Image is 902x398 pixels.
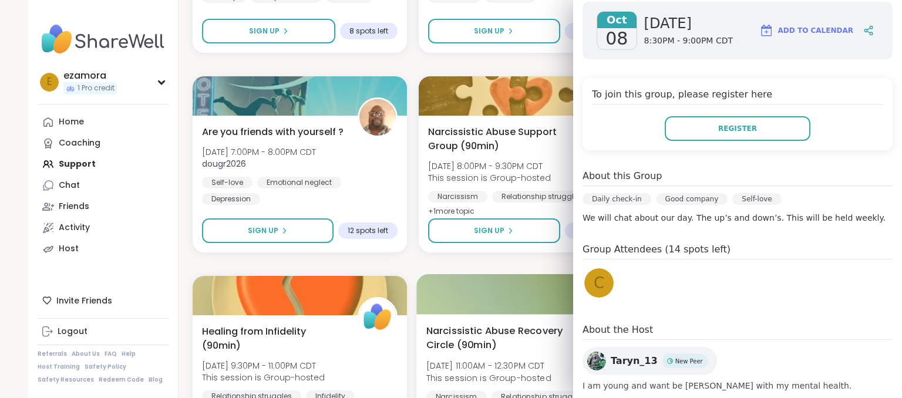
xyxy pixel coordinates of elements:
a: c [583,267,615,299]
h4: Group Attendees (14 spots left) [583,242,893,259]
img: dougr2026 [359,99,396,136]
span: This session is Group-hosted [202,372,325,383]
img: ShareWell [359,299,396,335]
span: This session is Group-hosted [426,372,551,383]
a: Taryn_13Taryn_13New PeerNew Peer [583,347,717,375]
span: c [594,272,604,295]
a: Home [38,112,169,133]
div: Activity [59,222,90,234]
div: Invite Friends [38,290,169,311]
div: ezamora [63,69,117,82]
img: ShareWell Logomark [759,23,773,38]
div: Good company [656,193,728,205]
a: Safety Resources [38,376,94,384]
a: Help [122,350,136,358]
div: Daily check-in [583,193,651,205]
span: Sign Up [248,225,278,236]
span: [DATE] 11:00AM - 12:30PM CDT [426,360,551,372]
a: Coaching [38,133,169,154]
a: Blog [149,376,163,384]
span: This session is Group-hosted [428,172,551,184]
span: [DATE] 7:00PM - 8:00PM CDT [202,146,316,158]
div: Friends [59,201,89,213]
img: Taryn_13 [587,352,606,370]
div: Self-love [732,193,781,205]
div: Narcissism [428,191,487,203]
a: Chat [38,175,169,196]
span: [DATE] 9:30PM - 11:00PM CDT [202,360,325,372]
span: I am young and want be [PERSON_NAME] with my mental health. [583,380,893,392]
span: 8:30PM - 9:00PM CDT [644,35,733,47]
span: 08 [605,28,628,49]
button: Sign Up [202,218,334,243]
span: Oct [597,12,637,28]
span: Healing from Infidelity (90min) [202,325,345,353]
span: Sign Up [474,26,504,36]
h4: About the Host [583,323,893,340]
a: About Us [72,350,100,358]
span: Taryn_13 [611,354,658,368]
div: Host [59,243,79,255]
span: Are you friends with yourself ? [202,125,344,139]
div: Self-love [202,177,253,188]
span: Add to Calendar [778,25,853,36]
b: dougr2026 [202,158,246,170]
span: Narcissistic Abuse Recovery Circle (90min) [426,323,572,352]
a: Activity [38,217,169,238]
button: Sign Up [428,218,560,243]
a: Friends [38,196,169,217]
a: FAQ [105,350,117,358]
a: Safety Policy [85,363,126,371]
div: Logout [58,326,87,338]
a: Referrals [38,350,67,358]
span: Register [718,123,757,134]
img: ShareWell Nav Logo [38,19,169,60]
span: [DATE] [644,14,733,33]
p: We will chat about our day. The up’s and down’s. This will be held weekly. [583,212,893,224]
a: Logout [38,321,169,342]
span: Narcissistic Abuse Support Group (90min) [428,125,571,153]
div: Emotional neglect [257,177,341,188]
span: 12 spots left [348,226,388,235]
h4: About this Group [583,169,662,183]
button: Sign Up [428,19,560,43]
div: Home [59,116,84,128]
img: New Peer [667,358,673,364]
div: Coaching [59,137,100,149]
a: Redeem Code [99,376,144,384]
span: New Peer [675,357,703,366]
span: 8 spots left [349,26,388,36]
button: Add to Calendar [754,16,859,45]
span: [DATE] 8:00PM - 9:30PM CDT [428,160,551,172]
span: e [47,75,52,90]
div: Chat [59,180,80,191]
a: Host [38,238,169,259]
span: 1 Pro credit [78,83,115,93]
div: Relationship struggles [492,191,591,203]
h4: To join this group, please register here [592,87,883,104]
span: Sign Up [474,225,504,236]
div: Depression [202,193,260,205]
a: Host Training [38,363,80,371]
button: Sign Up [202,19,335,43]
span: Sign Up [249,26,280,36]
button: Register [665,116,810,141]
